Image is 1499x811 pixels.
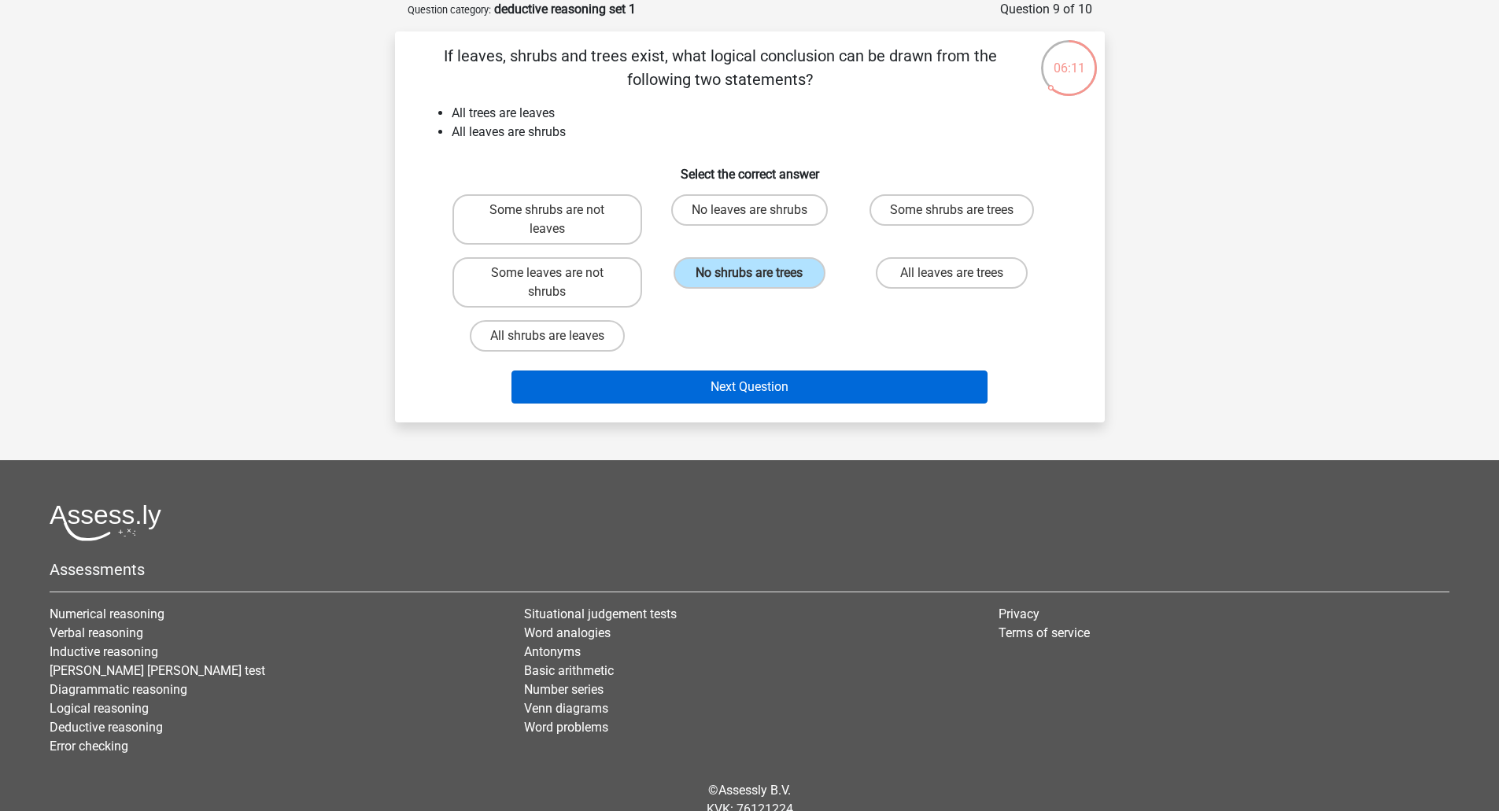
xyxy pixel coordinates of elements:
a: Antonyms [524,644,581,659]
h6: Select the correct answer [420,154,1080,182]
a: Inductive reasoning [50,644,158,659]
a: Situational judgement tests [524,606,677,621]
p: If leaves, shrubs and trees exist, what logical conclusion can be drawn from the following two st... [420,44,1021,91]
label: Some shrubs are not leaves [452,194,642,245]
li: All trees are leaves [452,104,1080,123]
img: Assessly logo [50,504,161,541]
label: All leaves are trees [876,257,1028,289]
a: Privacy [999,606,1039,621]
label: No leaves are shrubs [671,194,828,226]
label: Some shrubs are trees [869,194,1034,226]
a: [PERSON_NAME] [PERSON_NAME] test [50,663,265,678]
h5: Assessments [50,560,1449,579]
label: No shrubs are trees [674,257,825,289]
a: Assessly B.V. [718,783,791,798]
a: Deductive reasoning [50,720,163,735]
a: Verbal reasoning [50,625,143,640]
div: 06:11 [1039,39,1098,78]
a: Venn diagrams [524,701,608,716]
label: All shrubs are leaves [470,320,625,352]
a: Logical reasoning [50,701,149,716]
label: Some leaves are not shrubs [452,257,642,308]
a: Word problems [524,720,608,735]
li: All leaves are shrubs [452,123,1080,142]
small: Question category: [408,4,491,16]
a: Diagrammatic reasoning [50,682,187,697]
button: Next Question [511,370,988,404]
a: Error checking [50,739,128,754]
a: Numerical reasoning [50,606,164,621]
a: Word analogies [524,625,611,640]
a: Terms of service [999,625,1090,640]
a: Basic arithmetic [524,663,614,678]
a: Number series [524,682,604,697]
strong: deductive reasoning set 1 [494,2,636,17]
